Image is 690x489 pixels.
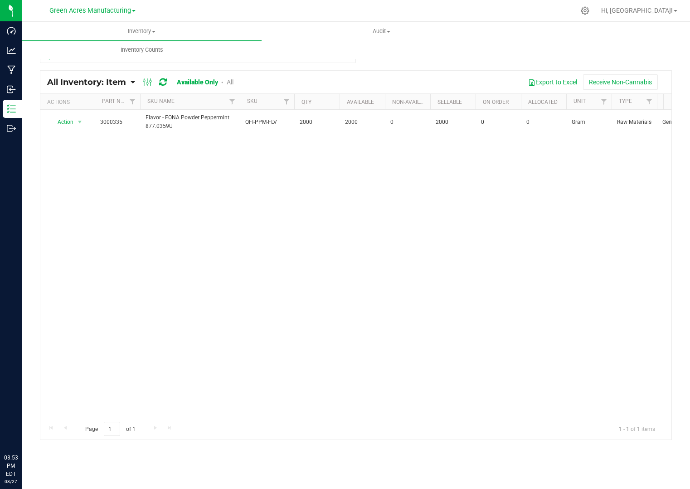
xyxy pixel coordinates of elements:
[47,99,91,105] div: Actions
[572,118,606,127] span: Gram
[4,478,18,485] p: 08/27
[345,118,379,127] span: 2000
[9,416,36,444] iframe: Resource center
[583,74,658,90] button: Receive Non-Cannabis
[102,98,138,104] a: Part Number
[245,118,289,127] span: QFI-PPM-FLV
[390,118,425,127] span: 0
[7,46,16,55] inline-svg: Analytics
[579,6,591,15] div: Manage settings
[22,22,262,41] a: Inventory
[597,94,612,109] a: Filter
[4,454,18,478] p: 03:53 PM EDT
[347,99,374,105] a: Available
[617,118,651,127] span: Raw Materials
[47,77,131,87] a: All Inventory: Item
[601,7,673,14] span: Hi, [GEOGRAPHIC_DATA]!
[7,65,16,74] inline-svg: Manufacturing
[437,99,462,105] a: Sellable
[522,74,583,90] button: Export to Excel
[108,46,175,54] span: Inventory Counts
[612,422,662,435] span: 1 - 1 of 1 items
[7,124,16,133] inline-svg: Outbound
[7,85,16,94] inline-svg: Inbound
[177,78,218,86] a: Available Only
[300,118,334,127] span: 2000
[526,118,561,127] span: 0
[100,118,135,127] span: 3000335
[227,78,233,86] a: All
[247,98,258,104] a: SKU
[481,118,515,127] span: 0
[22,40,262,59] a: Inventory Counts
[78,422,143,436] span: Page of 1
[7,104,16,113] inline-svg: Inventory
[146,113,234,131] span: Flavor - FONA Powder Peppermint 877.0359U
[619,98,632,104] a: Type
[262,27,501,35] span: Audit
[483,99,509,105] a: On Order
[74,116,86,128] span: select
[22,27,262,35] span: Inventory
[528,99,558,105] a: Allocated
[104,422,120,436] input: 1
[436,118,470,127] span: 2000
[125,94,140,109] a: Filter
[392,99,432,105] a: Non-Available
[225,94,240,109] a: Filter
[49,7,131,15] span: Green Acres Manufacturing
[47,77,126,87] span: All Inventory: Item
[642,94,657,109] a: Filter
[301,99,311,105] a: Qty
[147,98,175,104] a: SKU Name
[279,94,294,109] a: Filter
[573,98,586,104] a: Unit
[262,22,501,41] a: Audit
[49,116,74,128] span: Action
[7,26,16,35] inline-svg: Dashboard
